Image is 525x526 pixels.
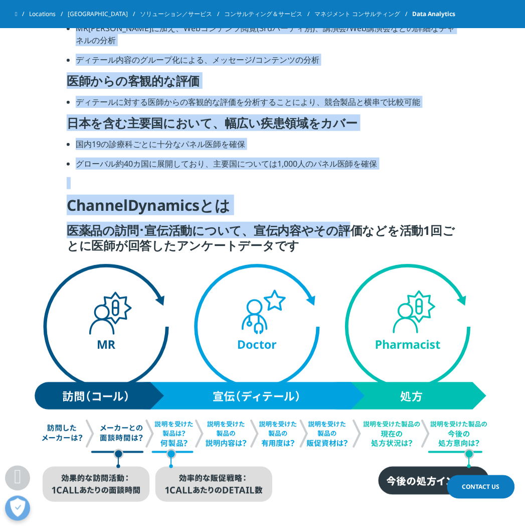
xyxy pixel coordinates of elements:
[447,475,515,499] a: Contact Us
[76,138,458,158] li: 国内19の診療科ごとに十分なパネル医師を確保
[412,5,455,23] span: Data Analytics
[76,96,458,115] li: ディテールに対する医師からの客観的な評価を分析することにより、競合製品と横串で比較可能
[29,5,68,23] a: Locations
[67,223,458,260] h5: 医薬品の訪問･宣伝活動について、宣伝内容やその評価などを活動1回ごとに医師が回答したアンケートデータです
[67,195,458,223] h4: ChannelDynamics­とは
[68,5,140,23] a: [GEOGRAPHIC_DATA]
[314,5,412,23] a: マネジメント コンサルティング
[76,22,458,54] li: MR[PERSON_NAME]に加え、Webコンテンツ閲覧(3rdパーティ別)、講演会/Web講演会などの詳細なチャネルの分析
[5,496,30,521] button: 優先設定センターを開く
[140,5,224,23] a: ソリューション／サービス
[67,73,458,96] h5: 医師からの客観的な評価
[76,158,458,177] li: グローバル約40カ国に展開しており、主要国については1,000人のパネル医師を確保
[224,5,314,23] a: コンサルティング＆サービス
[67,115,458,138] h5: 日本を含む主要国において、幅広い疾患領域をカバー
[462,483,500,491] span: Contact Us
[76,54,458,73] li: ディテール内容のグループ化による、メッセージ/コンテンツの分析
